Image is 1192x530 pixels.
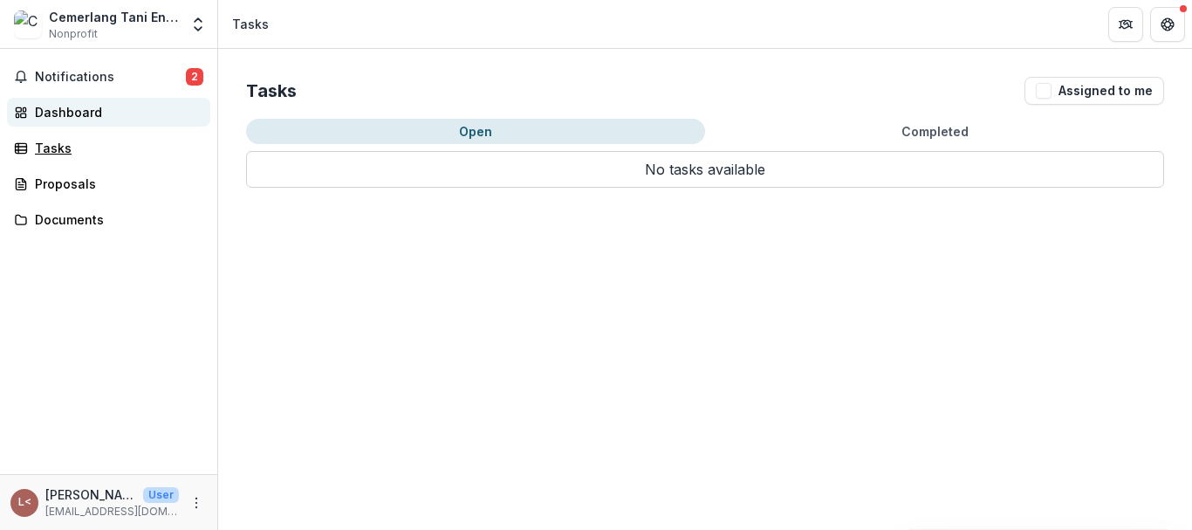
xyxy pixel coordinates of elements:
div: Cemerlang Tani Enterprise [49,8,179,26]
button: Assigned to me [1024,77,1164,105]
a: Proposals [7,169,210,198]
p: No tasks available [246,151,1164,188]
img: Cemerlang Tani Enterprise [14,10,42,38]
p: User [143,487,179,503]
span: Notifications [35,70,186,85]
div: Tasks [35,139,196,157]
a: Dashboard [7,98,210,127]
button: Open [246,119,705,144]
a: Documents [7,205,210,234]
span: 2 [186,68,203,86]
div: Tasks [232,15,269,33]
button: Partners [1108,7,1143,42]
button: More [186,492,207,513]
button: Completed [705,119,1164,144]
button: Open entity switcher [186,7,210,42]
div: Dashboard [35,103,196,121]
button: Get Help [1150,7,1185,42]
nav: breadcrumb [225,11,276,37]
div: Documents [35,210,196,229]
div: Proposals [35,175,196,193]
span: Nonprofit [49,26,98,42]
p: [EMAIL_ADDRESS][DOMAIN_NAME] [45,504,179,520]
p: [PERSON_NAME] <[EMAIL_ADDRESS][DOMAIN_NAME]> [45,485,136,504]
a: Tasks [7,134,210,162]
div: Liyana Farhanah <liyanafarhanah86@gmail.com> [18,497,31,508]
h2: Tasks [246,80,297,101]
button: Notifications2 [7,63,210,91]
